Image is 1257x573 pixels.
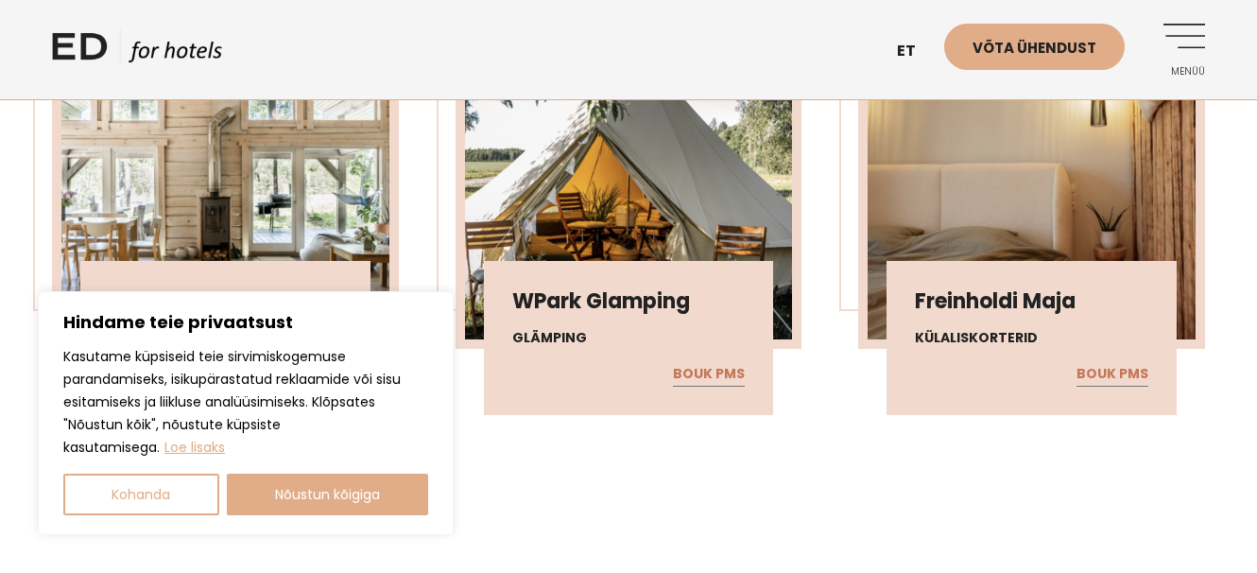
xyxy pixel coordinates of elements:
img: Screenshot-2025-06-17-at-13.03.44-450x450.png [868,3,1196,339]
a: Menüü [1153,24,1205,76]
h3: Freinholdi Maja [915,289,1148,314]
h4: Glämping [512,328,746,348]
a: et [887,28,944,75]
img: Screenshot-2025-06-17-at-13.18.15-450x450.png [61,3,389,339]
a: BOUK PMS [673,362,745,387]
img: Screenshot-2025-06-17-at-13.15.20-450x450.png [465,3,793,339]
h3: WPark Glamping [512,289,746,314]
p: Kasutame küpsiseid teie sirvimiskogemuse parandamiseks, isikupärastatud reklaamide või sisu esita... [63,345,428,459]
h4: Külaliskorterid [915,328,1148,348]
h3: Meretuule Puhkemaja [109,289,342,314]
button: Kohanda [63,474,219,515]
p: Hindame teie privaatsust [63,311,428,334]
a: Võta ühendust [944,24,1125,70]
a: Loe lisaks [164,437,226,458]
button: Nõustun kõigiga [227,474,429,515]
a: ED HOTELS [52,28,222,76]
span: Menüü [1153,66,1205,78]
a: BOUK PMS [1076,362,1148,387]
